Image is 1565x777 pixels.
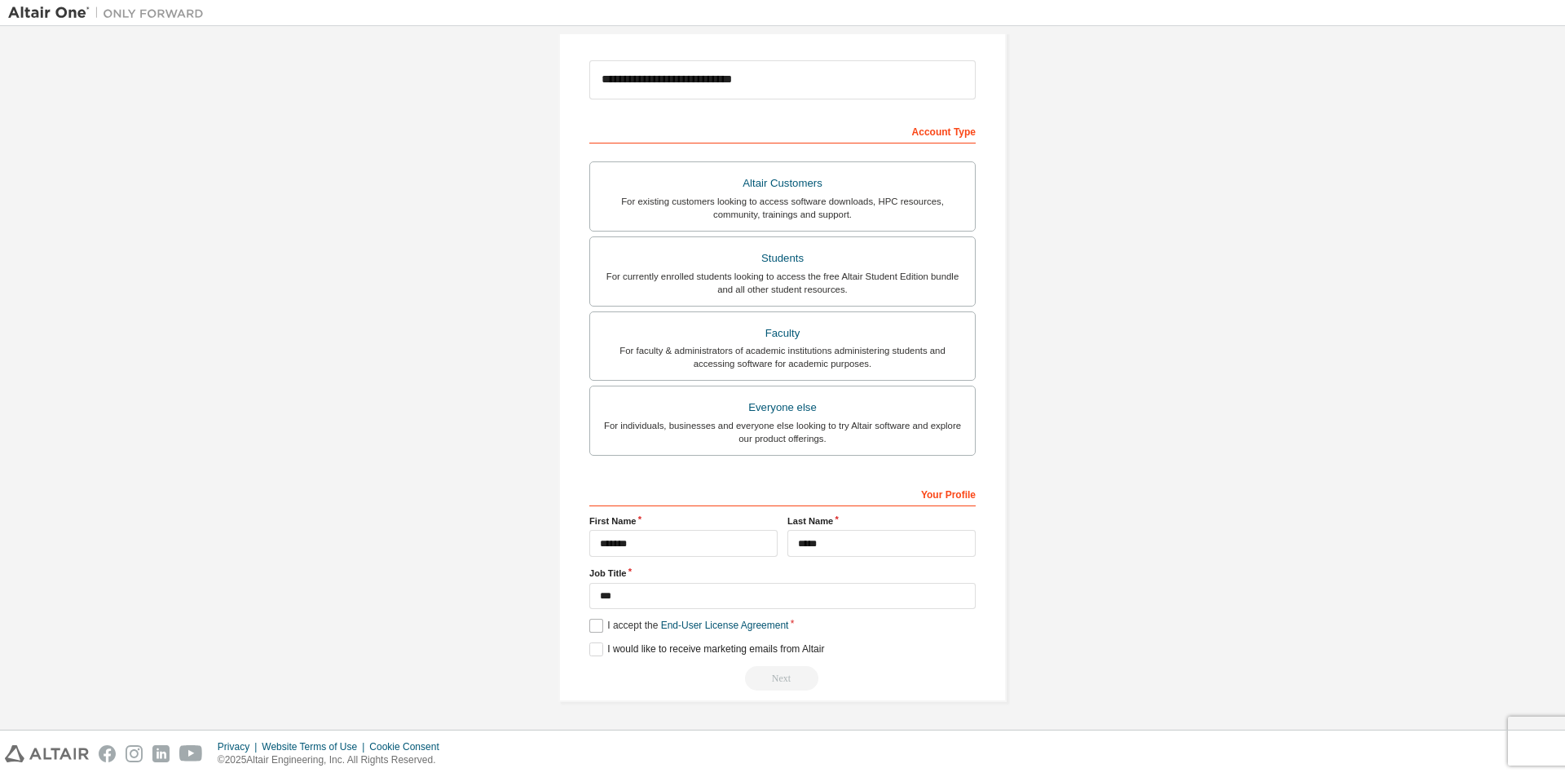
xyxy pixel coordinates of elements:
[152,745,170,762] img: linkedin.svg
[600,419,965,445] div: For individuals, businesses and everyone else looking to try Altair software and explore our prod...
[369,740,448,753] div: Cookie Consent
[262,740,369,753] div: Website Terms of Use
[589,514,778,528] label: First Name
[179,745,203,762] img: youtube.svg
[600,344,965,370] div: For faculty & administrators of academic institutions administering students and accessing softwa...
[600,172,965,195] div: Altair Customers
[5,745,89,762] img: altair_logo.svg
[600,322,965,345] div: Faculty
[126,745,143,762] img: instagram.svg
[600,195,965,221] div: For existing customers looking to access software downloads, HPC resources, community, trainings ...
[589,619,788,633] label: I accept the
[589,642,824,656] label: I would like to receive marketing emails from Altair
[600,270,965,296] div: For currently enrolled students looking to access the free Altair Student Edition bundle and all ...
[99,745,116,762] img: facebook.svg
[589,480,976,506] div: Your Profile
[787,514,976,528] label: Last Name
[589,666,976,691] div: Read and acccept EULA to continue
[218,753,449,767] p: © 2025 Altair Engineering, Inc. All Rights Reserved.
[589,117,976,143] div: Account Type
[8,5,212,21] img: Altair One
[218,740,262,753] div: Privacy
[600,247,965,270] div: Students
[589,567,976,580] label: Job Title
[661,620,789,631] a: End-User License Agreement
[600,396,965,419] div: Everyone else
